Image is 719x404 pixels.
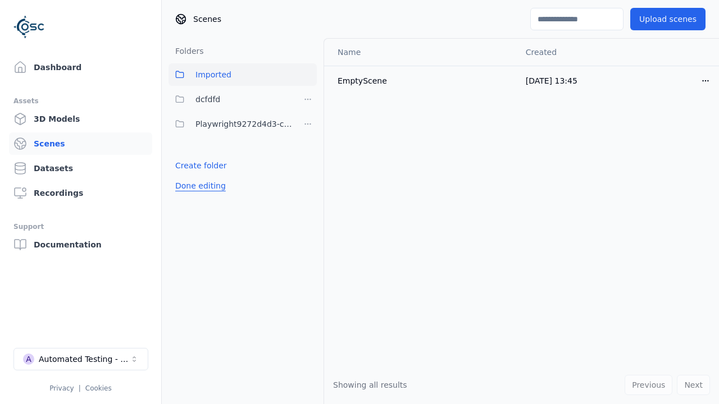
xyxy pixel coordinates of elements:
span: Showing all results [333,380,407,389]
span: Scenes [193,13,221,25]
span: | [79,384,81,392]
a: Cookies [85,384,112,392]
button: dcfdfd [169,88,292,111]
img: Logo [13,11,45,43]
th: Name [324,39,517,66]
a: Privacy [49,384,74,392]
th: Created [517,39,692,66]
div: Automated Testing - Playwright [39,353,130,365]
span: Imported [195,68,231,81]
a: Datasets [9,157,152,180]
a: 3D Models [9,108,152,130]
a: Create folder [175,160,227,171]
a: Scenes [9,132,152,155]
span: Playwright9272d4d3-ca02-46a6-a6d8-11814cd2e282 [195,117,292,131]
h3: Folders [169,45,204,57]
button: Create folder [169,155,234,176]
div: Assets [13,94,148,108]
a: Dashboard [9,56,152,79]
button: Done editing [169,176,233,196]
div: EmptyScene [338,75,508,86]
button: Upload scenes [630,8,706,30]
span: dcfdfd [195,93,220,106]
button: Imported [169,63,317,86]
button: Playwright9272d4d3-ca02-46a6-a6d8-11814cd2e282 [169,113,292,135]
button: Select a workspace [13,348,148,370]
div: A [23,353,34,365]
a: Documentation [9,233,152,256]
div: Support [13,220,148,233]
a: Recordings [9,182,152,204]
span: [DATE] 13:45 [526,76,577,85]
